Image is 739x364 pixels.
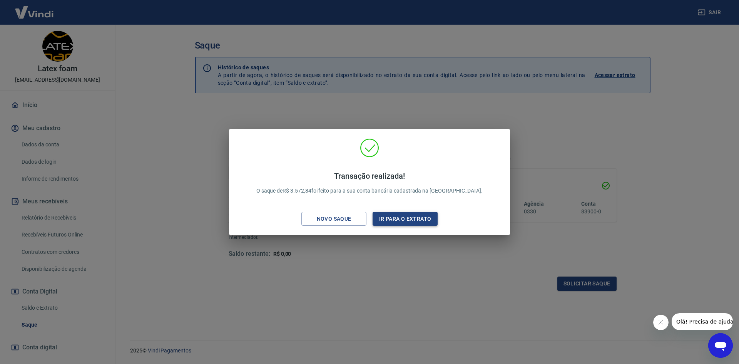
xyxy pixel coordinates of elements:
[256,171,483,181] h4: Transação realizada!
[308,214,361,224] div: Novo saque
[5,5,65,12] span: Olá! Precisa de ajuda?
[301,212,366,226] button: Novo saque
[708,333,733,358] iframe: Botão para abrir a janela de mensagens
[373,212,438,226] button: Ir para o extrato
[653,315,669,330] iframe: Fechar mensagem
[256,171,483,195] p: O saque de R$ 3.572,84 foi feito para a sua conta bancária cadastrada na [GEOGRAPHIC_DATA].
[672,313,733,330] iframe: Mensagem da empresa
